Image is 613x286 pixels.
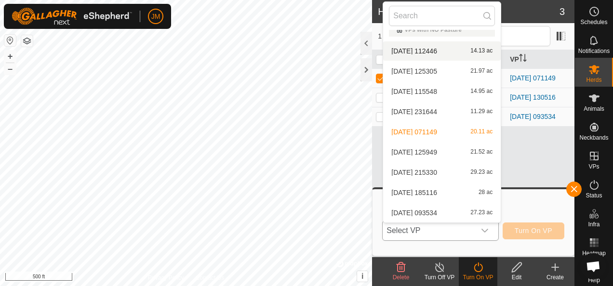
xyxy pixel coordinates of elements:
a: [DATE] 071149 [510,74,556,82]
span: Select VP [383,221,475,240]
span: 27.23 ac [470,209,493,216]
span: i [361,272,363,280]
span: Neckbands [579,135,608,141]
span: 14.13 ac [470,48,493,54]
span: [DATE] 231644 [391,108,437,115]
div: VPs with NO Pasture [397,27,487,33]
li: 2025-06-04 231644 [383,102,501,121]
button: Reset Map [4,35,16,46]
li: 2025-06-09 071149 [383,122,501,142]
span: 21.52 ac [470,149,493,156]
span: 21.97 ac [470,68,493,75]
span: 14.95 ac [470,88,493,95]
span: [DATE] 112446 [391,48,437,54]
span: 3 [560,4,565,19]
button: + [4,51,16,62]
li: 2025-06-09 215330 [383,163,501,182]
span: Help [588,277,600,283]
img: Gallagher Logo [12,8,132,25]
span: 29.23 ac [470,169,493,176]
span: [DATE] 071149 [391,129,437,135]
li: 2025-01-14 112446 [383,41,501,61]
span: Herds [586,77,601,83]
a: [DATE] 130516 [510,93,556,101]
li: 2025-01-28 115548 [383,82,501,101]
span: [DATE] 215330 [391,169,437,176]
span: 1 selected [378,31,433,41]
button: Map Layers [21,35,33,47]
div: dropdown trigger [475,221,494,240]
button: Turn On VP [503,222,564,239]
li: 2025-06-16 093534 [383,203,501,222]
div: Create [536,273,574,282]
span: 28 ac [479,189,493,196]
span: [DATE] 125949 [391,149,437,156]
span: VPs [588,164,599,169]
button: i [357,271,368,282]
div: Edit [497,273,536,282]
span: 11.29 ac [470,108,493,115]
button: – [4,63,16,75]
li: 2025-06-10 185116 [383,183,501,202]
span: [DATE] 125305 [391,68,437,75]
div: Open chat [580,253,606,279]
span: Heatmap [582,250,606,256]
span: Animals [584,106,604,112]
span: 20.11 ac [470,129,493,135]
span: [DATE] 185116 [391,189,437,196]
span: [DATE] 115548 [391,88,437,95]
h2: Herds [378,6,560,17]
div: Turn On VP [459,273,497,282]
input: Search [389,6,495,26]
a: Contact Us [196,273,224,282]
span: [DATE] 093534 [391,209,437,216]
span: Delete [393,274,410,281]
li: 2025-06-09 125949 [383,143,501,162]
span: Schedules [580,19,607,25]
div: Turn Off VP [420,273,459,282]
li: 2025-01-18 125305 [383,62,501,81]
span: JM [151,12,160,22]
span: Status [586,193,602,198]
span: Notifications [578,48,610,54]
p-sorticon: Activate to sort [519,55,527,63]
span: Turn On VP [515,227,552,234]
a: [DATE] 093534 [510,113,556,120]
a: Privacy Policy [148,273,184,282]
th: VP [506,50,574,69]
span: Infra [588,221,600,227]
